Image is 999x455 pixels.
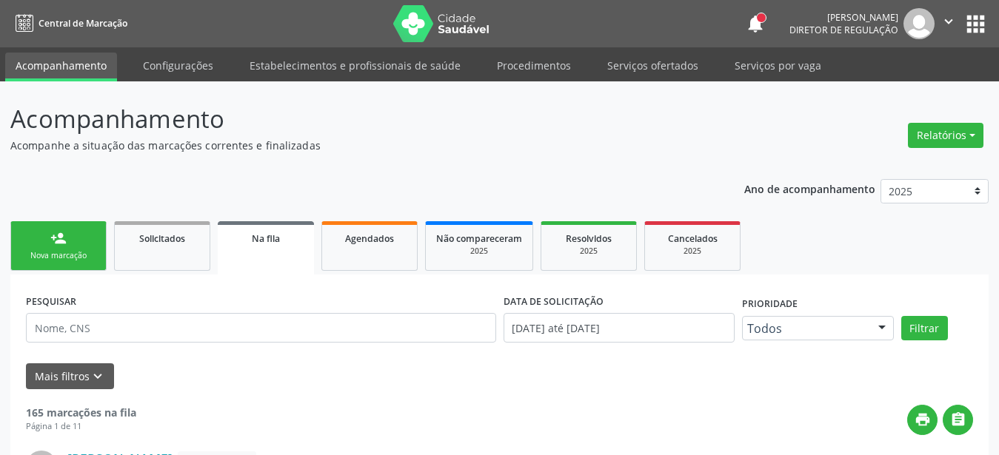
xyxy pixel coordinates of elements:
img: img [903,8,935,39]
span: Todos [747,321,863,336]
a: Serviços por vaga [724,53,832,78]
span: Diretor de regulação [789,24,898,36]
p: Ano de acompanhamento [744,179,875,198]
div: Página 1 de 11 [26,420,136,433]
button: Filtrar [901,316,948,341]
a: Serviços ofertados [597,53,709,78]
span: Central de Marcação [39,17,127,30]
button: Relatórios [908,123,983,148]
button:  [943,405,973,435]
a: Configurações [133,53,224,78]
span: Agendados [345,232,394,245]
span: Resolvidos [566,232,612,245]
p: Acompanhamento [10,101,695,138]
i:  [950,411,966,428]
div: 2025 [655,246,729,257]
label: DATA DE SOLICITAÇÃO [504,290,604,313]
strong: 165 marcações na fila [26,405,136,419]
i:  [940,13,957,30]
span: Na fila [252,232,280,245]
input: Selecione um intervalo [504,313,735,343]
p: Acompanhe a situação das marcações correntes e finalizadas [10,138,695,153]
div: 2025 [552,246,626,257]
span: Solicitados [139,232,185,245]
button: apps [963,11,989,37]
label: Prioridade [742,293,798,316]
a: Central de Marcação [10,11,127,36]
i: print [915,411,931,428]
button: Mais filtroskeyboard_arrow_down [26,363,114,389]
button:  [935,8,963,39]
div: Nova marcação [21,250,96,261]
a: Estabelecimentos e profissionais de saúde [239,53,471,78]
input: Nome, CNS [26,313,496,343]
a: Acompanhamento [5,53,117,81]
div: person_add [50,230,67,246]
span: Não compareceram [436,232,522,245]
span: Cancelados [668,232,718,245]
div: [PERSON_NAME] [789,11,898,24]
button: notifications [745,13,766,34]
i: keyboard_arrow_down [90,368,106,385]
label: PESQUISAR [26,290,76,313]
div: 2025 [436,246,522,257]
button: print [907,405,938,435]
a: Procedimentos [487,53,581,78]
